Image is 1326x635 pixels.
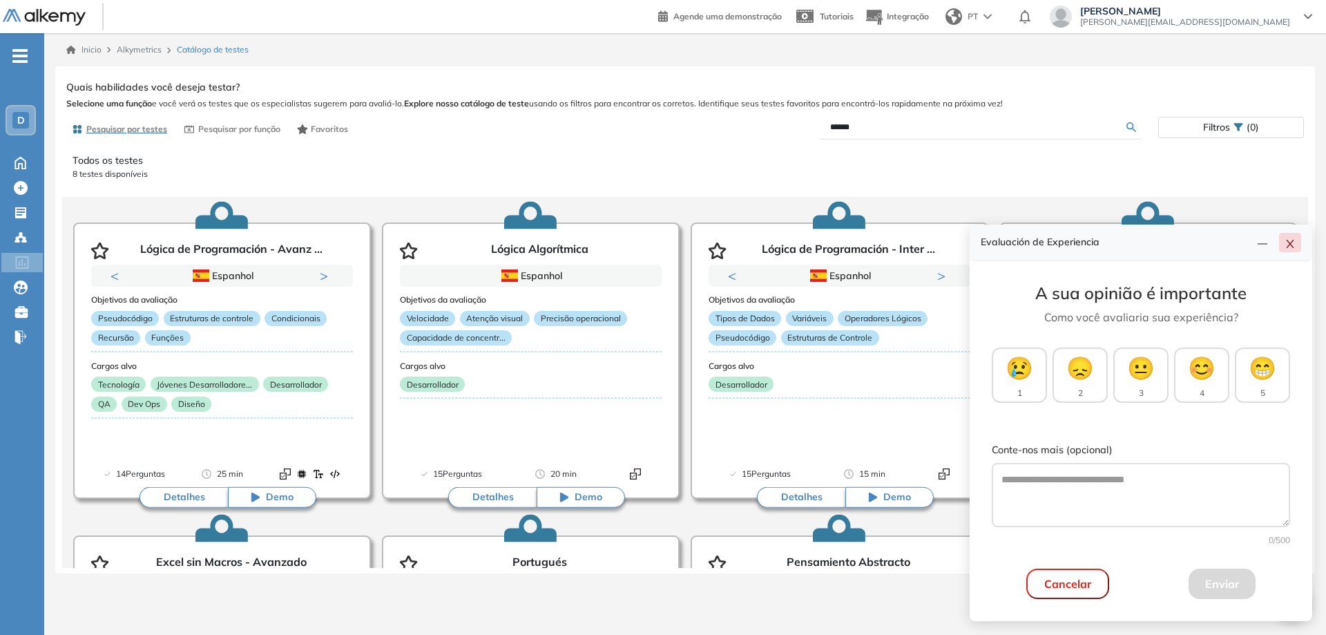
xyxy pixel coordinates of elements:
[66,80,240,95] span: Quais habilidades você deseja testar?
[1285,238,1296,249] span: close
[178,117,286,141] button: Pesquisar por função
[1247,117,1259,138] span: (0)
[512,556,567,572] p: Portugués
[1026,569,1109,599] button: Cancelar
[781,330,879,345] p: Estruturas de Controle
[177,44,249,56] span: Catálogo de testes
[859,467,885,481] span: 15 min
[757,487,845,508] button: Detalhes
[728,269,742,283] button: Previous
[709,295,970,305] h3: Objetivos da avaliação
[91,295,353,305] h3: Objetivos da avaliação
[491,243,588,259] p: Lógica Algorítmica
[73,168,1298,180] p: 8 testes disponíveis
[1017,387,1022,399] span: 1
[313,468,324,480] img: Format test logo
[673,11,782,21] span: Agende uma demonstração
[263,377,328,392] p: Desarrollador
[193,269,209,282] img: ESP
[156,556,307,572] p: Excel sin Macros - Avanzado
[1200,387,1204,399] span: 4
[823,287,840,289] button: 1
[198,123,280,135] span: Pesquisar por função
[534,311,627,326] p: Precisão operacional
[1251,233,1274,252] button: line
[981,236,1251,248] h4: Evaluación de Experiencia
[501,269,518,282] img: ESP
[400,311,455,326] p: Velocidade
[117,44,162,55] span: Alkymetrics
[709,330,776,345] p: Pseudocódigo
[992,283,1290,303] h3: A sua opinião é importante
[968,10,978,23] span: PT
[320,269,334,283] button: Next
[1257,238,1268,249] span: line
[786,311,834,326] p: Variáveis
[217,467,243,481] span: 25 min
[1249,351,1276,384] span: 😁
[171,397,211,412] p: Diseño
[887,11,929,21] span: Integração
[992,309,1290,325] p: Como você avaliaria sua experiência?
[1080,17,1290,28] span: [PERSON_NAME][EMAIL_ADDRESS][DOMAIN_NAME]
[404,98,529,108] b: Explore nosso catálogo de teste
[140,243,323,259] p: Lógica de Programación - Avanz ...
[575,491,602,504] span: Demo
[787,556,910,572] p: Pensamiento Abstracto
[983,14,992,19] img: arrow
[139,268,304,283] div: Espanhol
[1189,569,1256,599] button: Enviar
[762,243,935,259] p: Lógica de Programación - Inter ...
[709,311,781,326] p: Tipos de Dados
[865,2,929,32] button: Integração
[1279,233,1301,252] button: close
[66,117,173,141] button: Pesquisar por testes
[91,361,353,371] h3: Cargos alvo
[838,311,928,326] p: Operadores Lógicos
[3,9,86,26] img: Logotipo
[630,468,641,480] img: Format test logo
[151,377,259,392] p: Jóvenes Desarrolladore...
[1113,348,1169,403] button: 😐3
[291,117,354,141] button: Favoritos
[433,467,482,481] span: 15 Perguntas
[845,487,934,508] button: Demo
[12,55,28,57] i: -
[1006,351,1033,384] span: 😢
[228,287,239,289] button: 2
[164,311,260,326] p: Estruturas de controle
[140,487,228,508] button: Detalhes
[66,44,102,56] a: Inicio
[448,268,613,283] div: Espanhol
[122,397,167,412] p: Dev Ops
[1174,348,1229,403] button: 😊4
[145,330,191,345] p: Funções
[280,468,291,480] img: Format test logo
[66,98,152,108] b: Selecione uma função
[91,330,140,345] p: Recursão
[1078,387,1083,399] span: 2
[756,268,921,283] div: Espanhol
[1188,351,1215,384] span: 😊
[86,123,167,135] span: Pesquisar por testes
[1260,387,1265,399] span: 5
[1127,351,1155,384] span: 😐
[937,269,951,283] button: Next
[91,397,117,412] p: QA
[1139,387,1144,399] span: 3
[460,311,530,326] p: Atenção visual
[820,11,854,21] span: Tutoriais
[116,467,165,481] span: 14 Perguntas
[91,377,146,392] p: Tecnología
[845,287,856,289] button: 2
[658,7,782,23] a: Agende uma demonstração
[992,534,1290,547] div: 0 /500
[709,361,970,371] h3: Cargos alvo
[400,295,662,305] h3: Objetivos da avaliação
[550,467,577,481] span: 20 min
[992,348,1047,403] button: 😢1
[1203,117,1230,138] span: Filtros
[17,115,25,126] span: D
[66,97,1304,110] span: e você verá os testes que os especialistas sugerem para avaliá-lo. usando os filtros para encontr...
[91,311,159,326] p: Pseudocódigo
